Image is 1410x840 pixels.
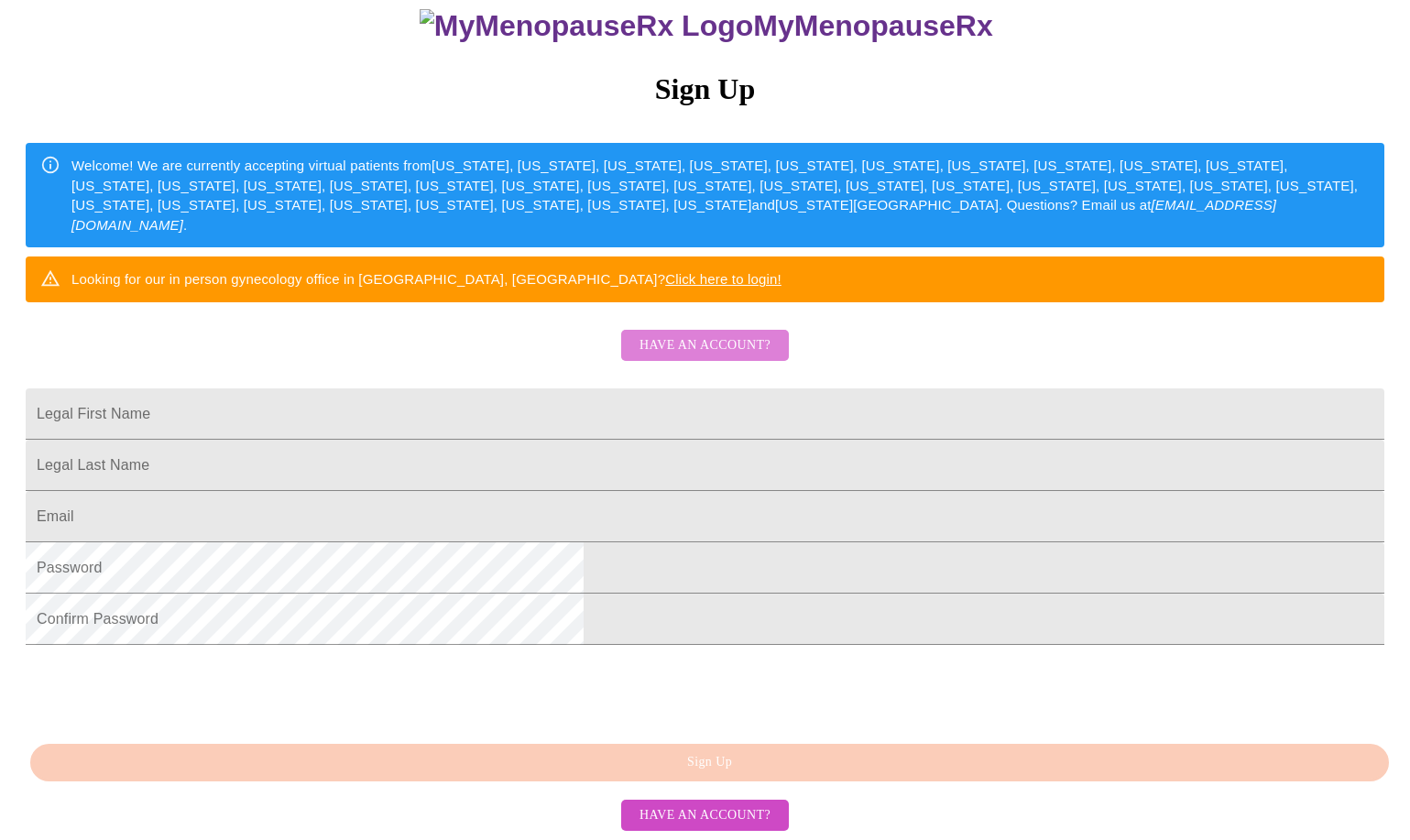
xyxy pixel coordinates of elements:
h3: MyMenopauseRx [28,9,1385,43]
div: Welcome! We are currently accepting virtual patients from [US_STATE], [US_STATE], [US_STATE], [US... [71,148,1370,242]
iframe: reCAPTCHA [26,654,304,725]
button: Have an account? [621,330,789,362]
a: Click here to login! [665,271,782,287]
a: Have an account? [617,350,793,365]
img: MyMenopauseRx Logo [420,9,753,43]
div: Looking for our in person gynecology office in [GEOGRAPHIC_DATA], [GEOGRAPHIC_DATA]? [71,262,782,296]
em: [EMAIL_ADDRESS][DOMAIN_NAME] [71,197,1276,232]
button: Have an account? [621,800,789,832]
h3: Sign Up [26,72,1384,106]
span: Have an account? [639,334,771,357]
span: Have an account? [639,804,771,827]
a: Have an account? [617,806,793,822]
